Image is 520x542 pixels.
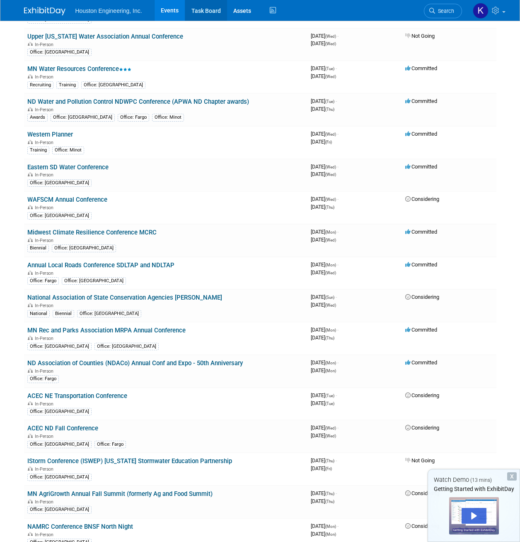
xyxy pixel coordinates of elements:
[325,99,334,104] span: (Tue)
[311,359,339,366] span: [DATE]
[462,508,486,524] div: Play
[27,425,98,432] a: ACEC ND Fall Conference
[311,139,332,145] span: [DATE]
[27,474,92,481] div: Office: [GEOGRAPHIC_DATA]
[325,434,336,438] span: (Wed)
[405,490,439,496] span: Considering
[325,361,336,365] span: (Mon)
[52,244,116,252] div: Office: [GEOGRAPHIC_DATA]
[27,229,157,236] a: Midwest Climate Resilience Conference MCRC
[311,261,339,268] span: [DATE]
[27,164,109,171] a: Eastern SD Water Conference
[470,477,492,483] span: (13 mins)
[325,369,336,373] span: (Mon)
[325,205,334,210] span: (Thu)
[35,74,56,80] span: In-Person
[75,7,142,14] span: Houston Engineering, Inc.
[27,506,92,513] div: Office: [GEOGRAPHIC_DATA]
[325,499,334,504] span: (Thu)
[405,33,435,39] span: Not Going
[24,7,65,15] img: ExhibitDay
[405,425,439,431] span: Considering
[27,457,232,465] a: IStorm Conference (ISWEP) [US_STATE] Stormwater Education Partnership
[27,49,92,56] div: Office: [GEOGRAPHIC_DATA]
[27,392,127,400] a: ACEC NE Transportation Conference
[311,98,337,104] span: [DATE]
[28,532,33,536] img: In-Person Event
[473,3,489,19] img: Karina Hanson
[325,401,334,406] span: (Tue)
[94,441,126,448] div: Office: Fargo
[27,179,92,187] div: Office: [GEOGRAPHIC_DATA]
[28,107,33,111] img: In-Person Event
[325,132,336,137] span: (Wed)
[325,107,334,112] span: (Thu)
[311,294,337,300] span: [DATE]
[311,367,336,374] span: [DATE]
[337,196,339,202] span: -
[27,327,186,334] a: MN Rec and Parks Association MRPA Annual Conference
[311,432,336,439] span: [DATE]
[337,164,339,170] span: -
[405,523,439,529] span: Considering
[311,302,336,308] span: [DATE]
[35,499,56,505] span: In-Person
[62,277,126,285] div: Office: [GEOGRAPHIC_DATA]
[27,523,133,530] a: NAMRC Conference BNSF North Night
[311,392,337,398] span: [DATE]
[325,466,332,471] span: (Fri)
[337,131,339,137] span: -
[405,98,437,104] span: Committed
[53,310,74,317] div: Biennial
[311,73,336,79] span: [DATE]
[27,65,131,73] a: MN Water Resources Conference
[35,172,56,178] span: In-Person
[311,465,332,471] span: [DATE]
[27,408,92,415] div: Office: [GEOGRAPHIC_DATA]
[336,457,337,464] span: -
[28,369,33,373] img: In-Person Event
[428,485,520,493] div: Getting Started with ExhibitDay
[27,131,73,138] a: Western Planner
[325,230,336,234] span: (Mon)
[35,271,56,276] span: In-Person
[405,327,437,333] span: Committed
[325,303,336,308] span: (Wed)
[325,336,334,340] span: (Thu)
[325,271,336,275] span: (Wed)
[35,238,56,243] span: In-Person
[405,457,435,464] span: Not Going
[35,401,56,407] span: In-Person
[325,66,334,71] span: (Tue)
[311,131,339,137] span: [DATE]
[337,425,339,431] span: -
[28,434,33,438] img: In-Person Event
[311,531,336,537] span: [DATE]
[27,33,183,40] a: Upper [US_STATE] Water Association Annual Conference
[325,172,336,177] span: (Wed)
[428,476,520,484] div: Watch Demo
[311,229,339,235] span: [DATE]
[28,172,33,176] img: In-Person Event
[28,238,33,242] img: In-Person Event
[311,204,334,210] span: [DATE]
[337,327,339,333] span: -
[325,459,334,463] span: (Thu)
[27,310,50,317] div: National
[27,375,59,383] div: Office: Fargo
[337,359,339,366] span: -
[35,434,56,439] span: In-Person
[325,524,336,529] span: (Mon)
[311,40,336,46] span: [DATE]
[311,498,334,504] span: [DATE]
[325,140,332,144] span: (Fri)
[325,74,336,79] span: (Wed)
[35,205,56,210] span: In-Person
[118,114,149,121] div: Office: Fargo
[336,490,337,496] span: -
[311,327,339,333] span: [DATE]
[27,343,92,350] div: Office: [GEOGRAPHIC_DATA]
[311,334,334,341] span: [DATE]
[337,33,339,39] span: -
[336,294,337,300] span: -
